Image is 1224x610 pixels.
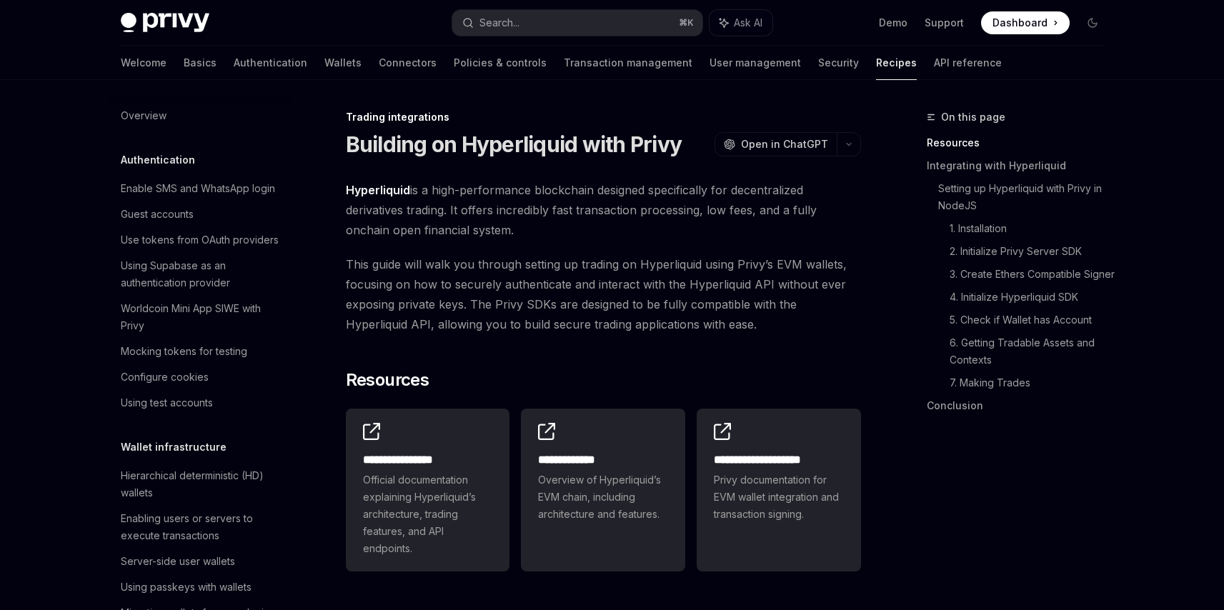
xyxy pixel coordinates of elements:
[363,471,493,557] span: Official documentation explaining Hyperliquid’s architecture, trading features, and API endpoints.
[346,254,861,334] span: This guide will walk you through setting up trading on Hyperliquid using Privy’s EVM wallets, foc...
[109,364,292,390] a: Configure cookies
[121,369,209,386] div: Configure cookies
[710,46,801,80] a: User management
[121,46,166,80] a: Welcome
[121,510,284,544] div: Enabling users or servers to execute transactions
[710,10,772,36] button: Ask AI
[876,46,917,80] a: Recipes
[109,296,292,339] a: Worldcoin Mini App SIWE with Privy
[950,240,1115,263] a: 2. Initialize Privy Server SDK
[479,14,519,31] div: Search...
[927,131,1115,154] a: Resources
[452,10,702,36] button: Search...⌘K
[121,231,279,249] div: Use tokens from OAuth providers
[184,46,217,80] a: Basics
[346,369,429,391] span: Resources
[109,201,292,227] a: Guest accounts
[121,579,252,596] div: Using passkeys with wallets
[992,16,1048,30] span: Dashboard
[109,549,292,574] a: Server-side user wallets
[121,107,166,124] div: Overview
[109,390,292,416] a: Using test accounts
[950,371,1115,394] a: 7. Making Trades
[741,137,828,151] span: Open in ChatGPT
[818,46,859,80] a: Security
[121,343,247,360] div: Mocking tokens for testing
[121,180,275,197] div: Enable SMS and WhatsApp login
[379,46,437,80] a: Connectors
[324,46,362,80] a: Wallets
[697,409,861,571] a: **** **** **** *****Privy documentation for EVM wallet integration and transaction signing.
[879,16,907,30] a: Demo
[109,227,292,253] a: Use tokens from OAuth providers
[346,183,410,198] a: Hyperliquid
[927,394,1115,417] a: Conclusion
[121,439,227,456] h5: Wallet infrastructure
[234,46,307,80] a: Authentication
[109,463,292,506] a: Hierarchical deterministic (HD) wallets
[346,131,682,157] h1: Building on Hyperliquid with Privy
[121,13,209,33] img: dark logo
[121,394,213,411] div: Using test accounts
[950,309,1115,331] a: 5. Check if Wallet has Account
[934,46,1002,80] a: API reference
[109,506,292,549] a: Enabling users or servers to execute transactions
[927,154,1115,177] a: Integrating with Hyperliquid
[679,17,694,29] span: ⌘ K
[121,257,284,291] div: Using Supabase as an authentication provider
[121,151,195,169] h5: Authentication
[121,206,194,223] div: Guest accounts
[454,46,547,80] a: Policies & controls
[521,409,685,571] a: **** **** ***Overview of Hyperliquid’s EVM chain, including architecture and features.
[950,263,1115,286] a: 3. Create Ethers Compatible Signer
[734,16,762,30] span: Ask AI
[121,300,284,334] div: Worldcoin Mini App SIWE with Privy
[121,467,284,501] div: Hierarchical deterministic (HD) wallets
[1081,11,1104,34] button: Toggle dark mode
[109,176,292,201] a: Enable SMS and WhatsApp login
[109,574,292,600] a: Using passkeys with wallets
[925,16,964,30] a: Support
[109,103,292,129] a: Overview
[938,177,1115,217] a: Setting up Hyperliquid with Privy in NodeJS
[950,286,1115,309] a: 4. Initialize Hyperliquid SDK
[981,11,1070,34] a: Dashboard
[346,110,861,124] div: Trading integrations
[941,109,1005,126] span: On this page
[714,471,844,523] span: Privy documentation for EVM wallet integration and transaction signing.
[121,553,235,570] div: Server-side user wallets
[346,180,861,240] span: is a high-performance blockchain designed specifically for decentralized derivatives trading. It ...
[538,471,668,523] span: Overview of Hyperliquid’s EVM chain, including architecture and features.
[346,409,510,571] a: **** **** **** *Official documentation explaining Hyperliquid’s architecture, trading features, a...
[109,339,292,364] a: Mocking tokens for testing
[950,217,1115,240] a: 1. Installation
[715,132,837,156] button: Open in ChatGPT
[109,253,292,296] a: Using Supabase as an authentication provider
[950,331,1115,371] a: 6. Getting Tradable Assets and Contexts
[564,46,692,80] a: Transaction management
